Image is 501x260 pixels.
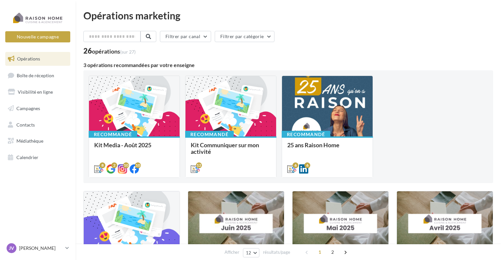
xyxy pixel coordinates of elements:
[17,56,40,61] span: Opérations
[246,250,251,255] span: 12
[17,72,54,78] span: Boîte de réception
[4,52,72,66] a: Opérations
[18,89,53,95] span: Visibilité en ligne
[123,162,129,168] div: 10
[4,85,72,99] a: Visibilité en ligne
[83,47,136,55] div: 26
[83,62,493,68] div: 3 opérations recommandées par votre enseigne
[4,68,72,83] a: Boîte de réception
[304,162,310,168] div: 6
[185,131,234,138] div: Recommandé
[5,242,70,254] a: JV [PERSON_NAME]
[282,131,330,138] div: Recommandé
[120,49,136,55] span: (sur 27)
[5,31,70,42] button: Nouvelle campagne
[287,141,339,149] span: 25 ans Raison Home
[16,138,43,144] span: Médiathèque
[92,48,136,54] div: opérations
[135,162,141,168] div: 10
[315,247,325,257] span: 1
[160,31,211,42] button: Filtrer par canal
[16,122,35,127] span: Contacts
[191,141,259,155] span: Kit Communiquer sur mon activité
[9,245,14,251] span: JV
[16,106,40,111] span: Campagnes
[225,249,239,255] span: Afficher
[215,31,274,42] button: Filtrer par catégorie
[111,162,117,168] div: 2
[94,141,151,149] span: Kit Media - Août 2025
[293,162,298,168] div: 6
[16,154,38,160] span: Calendrier
[4,134,72,148] a: Médiathèque
[4,118,72,132] a: Contacts
[4,102,72,115] a: Campagnes
[83,11,493,20] div: Opérations marketing
[196,162,202,168] div: 12
[327,247,338,257] span: 2
[19,245,63,251] p: [PERSON_NAME]
[243,248,260,257] button: 12
[89,131,137,138] div: Recommandé
[99,162,105,168] div: 8
[263,249,290,255] span: résultats/page
[4,151,72,164] a: Calendrier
